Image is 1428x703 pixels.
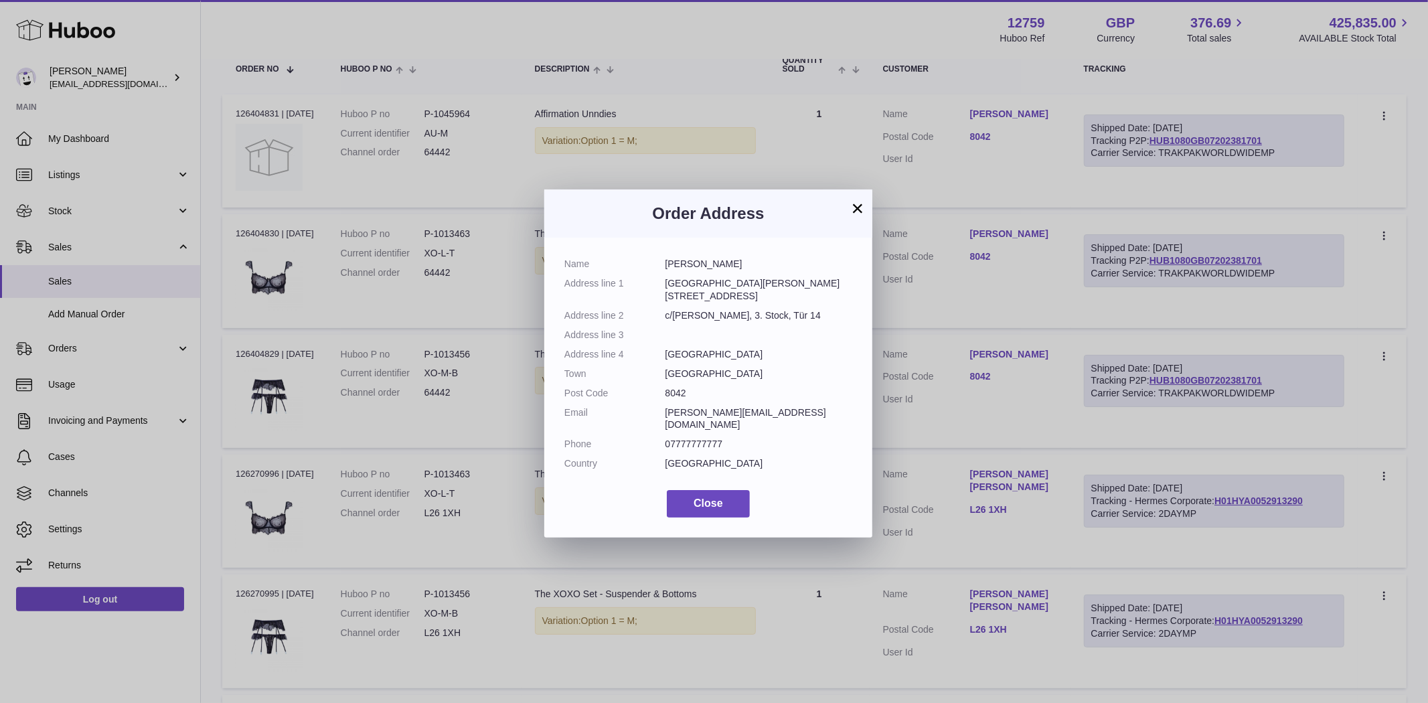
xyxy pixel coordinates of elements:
[564,348,665,361] dt: Address line 4
[564,309,665,322] dt: Address line 2
[850,200,866,216] button: ×
[665,438,853,451] dd: 07777777777
[564,277,665,303] dt: Address line 1
[665,368,853,380] dd: [GEOGRAPHIC_DATA]
[564,387,665,400] dt: Post Code
[564,203,852,224] h3: Order Address
[665,258,853,270] dd: [PERSON_NAME]
[564,368,665,380] dt: Town
[564,258,665,270] dt: Name
[564,457,665,470] dt: Country
[665,406,853,432] dd: [PERSON_NAME][EMAIL_ADDRESS][DOMAIN_NAME]
[665,457,853,470] dd: [GEOGRAPHIC_DATA]
[564,329,665,341] dt: Address line 3
[564,406,665,432] dt: Email
[665,387,853,400] dd: 8042
[665,309,853,322] dd: c/[PERSON_NAME], 3. Stock, Tür 14
[694,497,723,509] span: Close
[667,490,750,518] button: Close
[564,438,665,451] dt: Phone
[665,277,853,303] dd: [GEOGRAPHIC_DATA][PERSON_NAME][STREET_ADDRESS]
[665,348,853,361] dd: [GEOGRAPHIC_DATA]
